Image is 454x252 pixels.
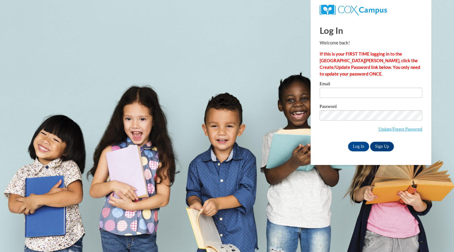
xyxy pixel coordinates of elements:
[348,142,369,151] input: Log In
[320,104,422,110] label: Password
[320,51,420,76] strong: If this is your FIRST TIME logging in to the [GEOGRAPHIC_DATA][PERSON_NAME], click the Create/Upd...
[320,5,387,15] img: COX Campus
[320,24,422,37] h1: Log In
[370,142,394,151] a: Sign Up
[320,7,387,12] a: COX Campus
[320,82,422,88] label: Email
[379,127,422,131] a: Update/Forgot Password
[320,40,422,46] p: Welcome back!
